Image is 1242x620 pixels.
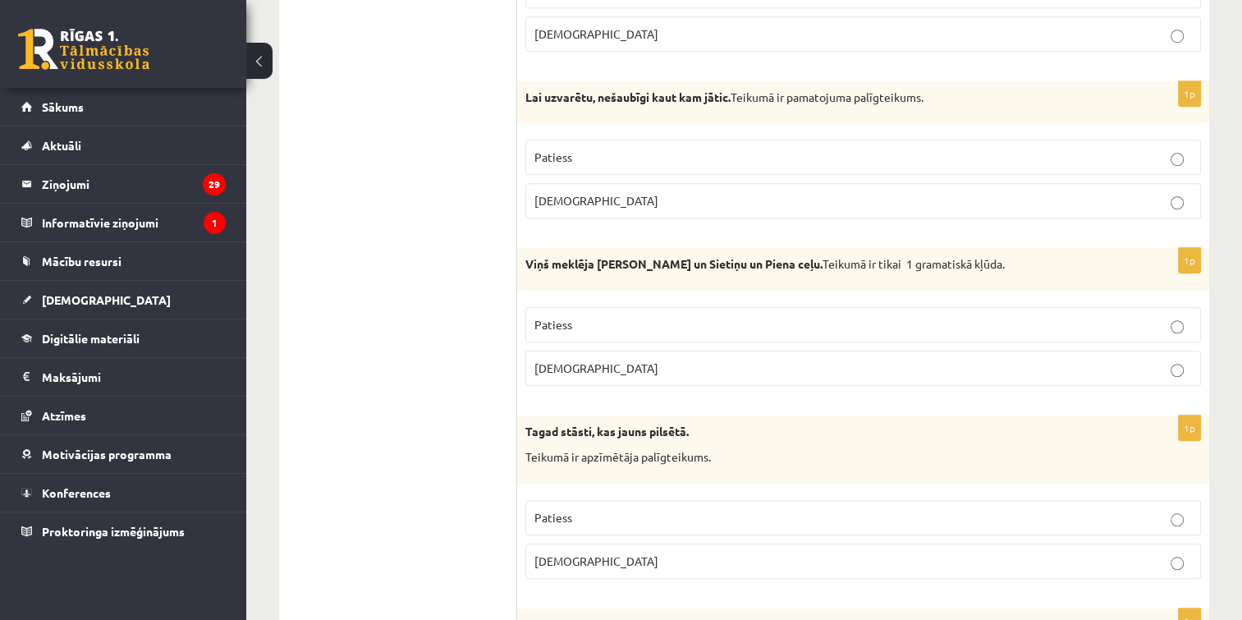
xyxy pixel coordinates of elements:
[21,435,226,473] a: Motivācijas programma
[42,254,121,269] span: Mācību resursi
[1171,364,1184,377] input: [DEMOGRAPHIC_DATA]
[203,173,226,195] i: 29
[534,553,658,568] span: [DEMOGRAPHIC_DATA]
[534,361,658,375] span: [DEMOGRAPHIC_DATA]
[42,485,111,500] span: Konferences
[42,165,226,203] legend: Ziņojumi
[1171,30,1184,43] input: [DEMOGRAPHIC_DATA]
[42,358,226,396] legend: Maksājumi
[21,204,226,241] a: Informatīvie ziņojumi1
[525,90,1119,106] p: Teikumā ir pamatojuma palīgteikums.
[42,138,81,153] span: Aktuāli
[21,397,226,434] a: Atzīmes
[21,126,226,164] a: Aktuāli
[42,408,86,423] span: Atzīmes
[42,292,171,307] span: [DEMOGRAPHIC_DATA]
[534,26,658,41] span: [DEMOGRAPHIC_DATA]
[525,256,1119,273] p: Teikumā ir tikai 1 gramatiskā kļūda.
[1171,320,1184,333] input: Patiess
[1178,247,1201,273] p: 1p
[1171,513,1184,526] input: Patiess
[534,317,572,332] span: Patiess
[21,512,226,550] a: Proktoringa izmēģinājums
[1171,153,1184,166] input: Patiess
[525,256,823,271] strong: Viņš meklēja [PERSON_NAME] un Sietiņu un Piena ceļu.
[42,99,84,114] span: Sākums
[534,193,658,208] span: [DEMOGRAPHIC_DATA]
[21,474,226,512] a: Konferences
[525,90,731,104] strong: Lai uzvarētu, nešaubīgi kaut kam jātic.
[21,319,226,357] a: Digitālie materiāli
[42,447,172,462] span: Motivācijas programma
[21,88,226,126] a: Sākums
[525,449,1119,466] p: Teikumā ir apzīmētāja palīgteikums.
[1171,557,1184,570] input: [DEMOGRAPHIC_DATA]
[42,204,226,241] legend: Informatīvie ziņojumi
[534,510,572,525] span: Patiess
[18,29,149,70] a: Rīgas 1. Tālmācības vidusskola
[21,165,226,203] a: Ziņojumi29
[21,358,226,396] a: Maksājumi
[204,212,226,234] i: 1
[1178,80,1201,107] p: 1p
[525,424,689,439] strong: Tagad stāsti, kas jauns pilsētā.
[42,331,140,346] span: Digitālie materiāli
[1178,415,1201,441] p: 1p
[534,149,572,164] span: Patiess
[42,524,185,539] span: Proktoringa izmēģinājums
[21,242,226,280] a: Mācību resursi
[1171,196,1184,209] input: [DEMOGRAPHIC_DATA]
[21,281,226,319] a: [DEMOGRAPHIC_DATA]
